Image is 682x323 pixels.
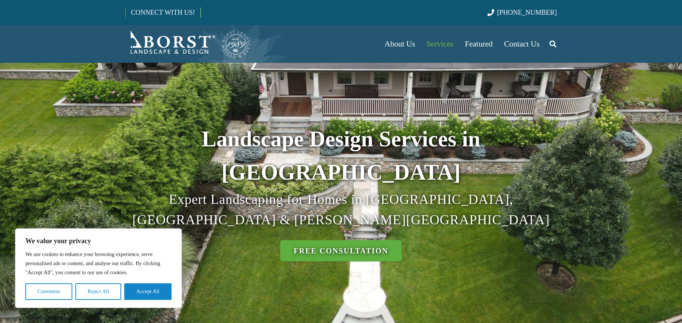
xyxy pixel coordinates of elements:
div: We value your privacy [15,228,182,308]
a: Services [421,25,459,63]
a: Contact Us [498,25,545,63]
span: Featured [465,39,493,48]
a: Featured [459,25,498,63]
button: Customise [25,283,72,300]
span: Contact Us [504,39,540,48]
p: We use cookies to enhance your browsing experience, serve personalised ads or content, and analys... [25,250,172,277]
a: About Us [379,25,421,63]
a: Free Consultation [280,240,402,261]
a: [PHONE_NUMBER] [487,9,557,16]
span: Expert Landscaping for Homes in [GEOGRAPHIC_DATA], [GEOGRAPHIC_DATA] & [PERSON_NAME][GEOGRAPHIC_D... [132,192,549,227]
a: Search [545,34,560,53]
strong: Landscape Design Services in [GEOGRAPHIC_DATA] [201,127,480,185]
span: [PHONE_NUMBER] [497,9,557,16]
span: Services [426,39,453,48]
a: Borst-Logo [125,29,251,59]
button: Reject All [75,283,121,300]
a: CONNECT WITH US! [126,3,200,22]
span: About Us [384,39,415,48]
button: Accept All [124,283,172,300]
p: We value your privacy [25,236,172,245]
